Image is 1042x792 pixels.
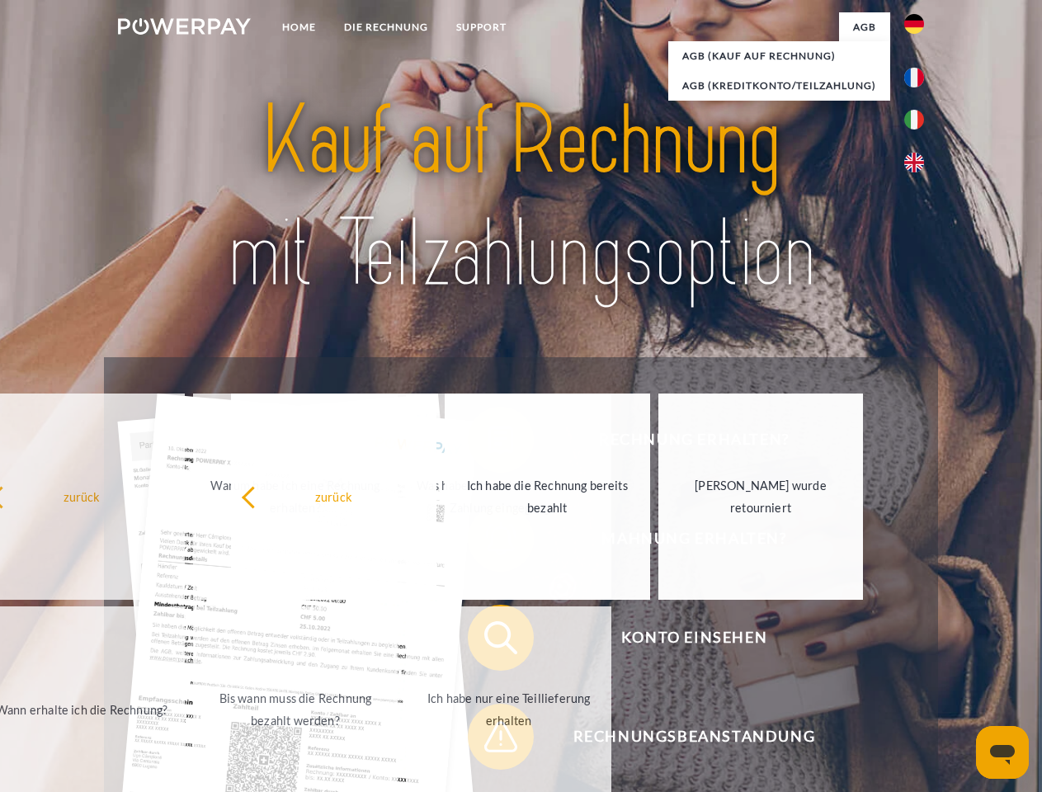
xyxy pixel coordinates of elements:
iframe: Schaltfläche zum Öffnen des Messaging-Fensters [976,726,1029,779]
img: en [904,153,924,172]
a: agb [839,12,890,42]
span: Konto einsehen [492,605,896,671]
div: Ich habe die Rechnung bereits bezahlt [455,474,640,519]
a: DIE RECHNUNG [330,12,442,42]
div: Bis wann muss die Rechnung bezahlt werden? [203,687,389,732]
div: zurück [241,485,427,507]
a: Home [268,12,330,42]
img: it [904,110,924,130]
a: AGB (Kauf auf Rechnung) [668,41,890,71]
button: Konto einsehen [468,605,897,671]
img: logo-powerpay-white.svg [118,18,251,35]
span: Rechnungsbeanstandung [492,704,896,770]
div: [PERSON_NAME] wurde retourniert [668,474,854,519]
img: de [904,14,924,34]
div: Ich habe nur eine Teillieferung erhalten [416,687,601,732]
img: title-powerpay_de.svg [158,79,884,316]
div: Warum habe ich eine Rechnung erhalten? [203,474,389,519]
a: AGB (Kreditkonto/Teilzahlung) [668,71,890,101]
img: fr [904,68,924,87]
a: SUPPORT [442,12,521,42]
button: Rechnungsbeanstandung [468,704,897,770]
